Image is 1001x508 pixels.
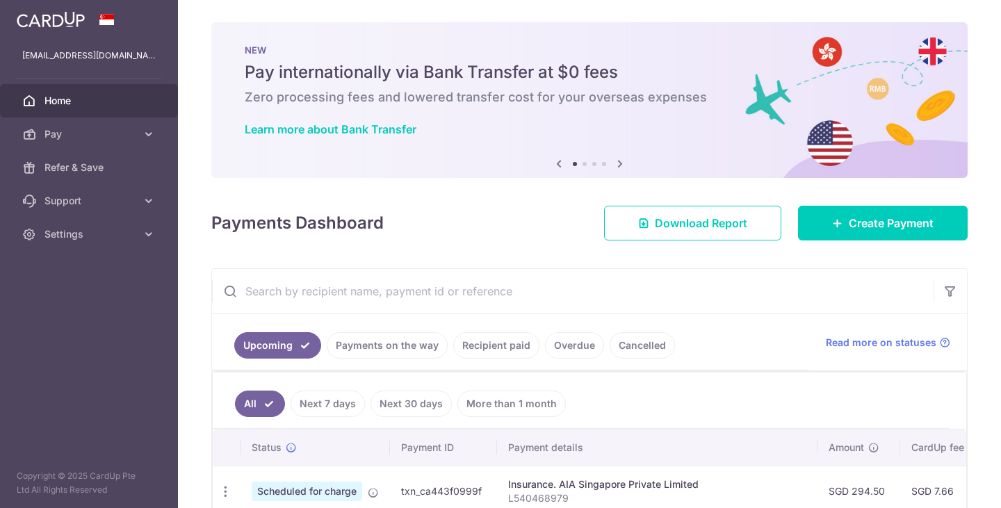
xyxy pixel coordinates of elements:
[245,61,934,83] h5: Pay internationally via Bank Transfer at $0 fees
[610,332,675,359] a: Cancelled
[453,332,539,359] a: Recipient paid
[44,127,136,141] span: Pay
[371,391,452,417] a: Next 30 days
[829,441,864,454] span: Amount
[252,441,282,454] span: Status
[604,206,781,240] a: Download Report
[911,441,964,454] span: CardUp fee
[22,49,156,63] p: [EMAIL_ADDRESS][DOMAIN_NAME]
[497,429,817,466] th: Payment details
[508,477,806,491] div: Insurance. AIA Singapore Private Limited
[44,194,136,208] span: Support
[212,269,934,313] input: Search by recipient name, payment id or reference
[826,336,936,350] span: Read more on statuses
[826,336,950,350] a: Read more on statuses
[245,122,416,136] a: Learn more about Bank Transfer
[798,206,968,240] a: Create Payment
[44,161,136,174] span: Refer & Save
[211,211,384,236] h4: Payments Dashboard
[508,491,806,505] p: L540468979
[245,89,934,106] h6: Zero processing fees and lowered transfer cost for your overseas expenses
[44,94,136,108] span: Home
[234,332,321,359] a: Upcoming
[44,227,136,241] span: Settings
[457,391,566,417] a: More than 1 month
[291,391,365,417] a: Next 7 days
[211,22,968,178] img: Bank transfer banner
[17,11,85,28] img: CardUp
[849,215,934,231] span: Create Payment
[252,482,362,501] span: Scheduled for charge
[655,215,747,231] span: Download Report
[235,391,285,417] a: All
[545,332,604,359] a: Overdue
[390,429,497,466] th: Payment ID
[245,44,934,56] p: NEW
[327,332,448,359] a: Payments on the way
